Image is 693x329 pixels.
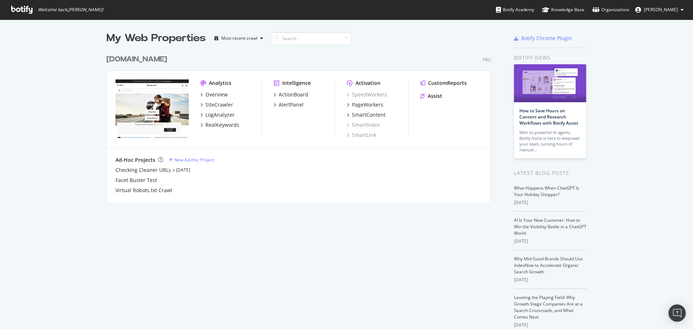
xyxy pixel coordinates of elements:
[209,79,231,87] div: Analytics
[212,33,266,44] button: Most recent crawl
[106,54,167,65] div: [DOMAIN_NAME]
[644,7,678,13] span: Jude Lenz
[352,101,383,108] div: PageWorkers
[115,166,171,174] a: Checking Cleaner URLs
[282,79,311,87] div: Intelligence
[106,46,497,202] div: grid
[514,185,579,198] a: What Happens When ChatGPT Is Your Holiday Shopper?
[514,277,587,283] div: [DATE]
[347,91,387,98] a: SpeedWorkers
[106,54,170,65] a: [DOMAIN_NAME]
[279,101,304,108] div: AlertPanel
[519,108,578,126] a: How to Save Hours on Content and Research Workflows with Botify Assist
[200,121,239,129] a: RealKeywords
[115,187,172,194] a: Virtual Robots.txt Crawl
[176,167,190,173] a: [DATE]
[514,169,587,177] div: Latest Blog Posts
[279,91,308,98] div: ActionBoard
[514,54,587,62] div: Botify news
[169,157,214,163] a: New Ad-Hoc Project
[514,322,587,328] div: [DATE]
[514,64,586,102] img: How to Save Hours on Content and Research Workflows with Botify Assist
[592,6,629,13] div: Organizations
[668,304,686,322] div: Open Intercom Messenger
[514,199,587,206] div: [DATE]
[274,91,308,98] a: ActionBoard
[420,92,442,100] a: Assist
[200,101,233,108] a: SiteCrawler
[115,177,157,184] a: Facet Buster Test
[347,101,383,108] a: PageWorkers
[514,217,587,236] a: AI Is Your New Customer: How to Win the Visibility Battle in a ChatGPT World
[205,101,233,108] div: SiteCrawler
[483,57,491,63] div: Pro
[38,7,103,13] span: Welcome back, [PERSON_NAME] !
[428,92,442,100] div: Assist
[200,91,228,98] a: Overview
[519,130,581,153] div: With its powerful AI agents, Botify Assist is here to empower your team, turning hours of manual…
[514,35,572,42] a: Botify Chrome Plugin
[420,79,467,87] a: CustomReports
[174,157,214,163] div: New Ad-Hoc Project
[272,32,351,45] input: Search
[352,111,385,118] div: SmartContent
[200,111,235,118] a: LogAnalyzer
[115,79,189,138] img: www.ariat.com
[428,79,467,87] div: CustomReports
[115,156,155,164] div: Ad-Hoc Projects
[274,101,304,108] a: AlertPanel
[205,91,228,98] div: Overview
[347,131,376,139] a: SmartLink
[347,111,385,118] a: SmartContent
[347,121,380,129] a: SmartIndex
[521,35,572,42] div: Botify Chrome Plugin
[205,121,239,129] div: RealKeywords
[514,256,583,275] a: Why Mid-Sized Brands Should Use IndexNow to Accelerate Organic Search Growth
[542,6,584,13] div: Knowledge Base
[205,111,235,118] div: LogAnalyzer
[106,31,206,46] div: My Web Properties
[496,6,534,13] div: Botify Academy
[221,36,257,40] div: Most recent crawl
[514,238,587,244] div: [DATE]
[629,4,689,16] button: [PERSON_NAME]
[514,294,583,320] a: Leveling the Playing Field: Why Growth-Stage Companies Are at a Search Crossroads, and What Comes...
[356,79,380,87] div: Activation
